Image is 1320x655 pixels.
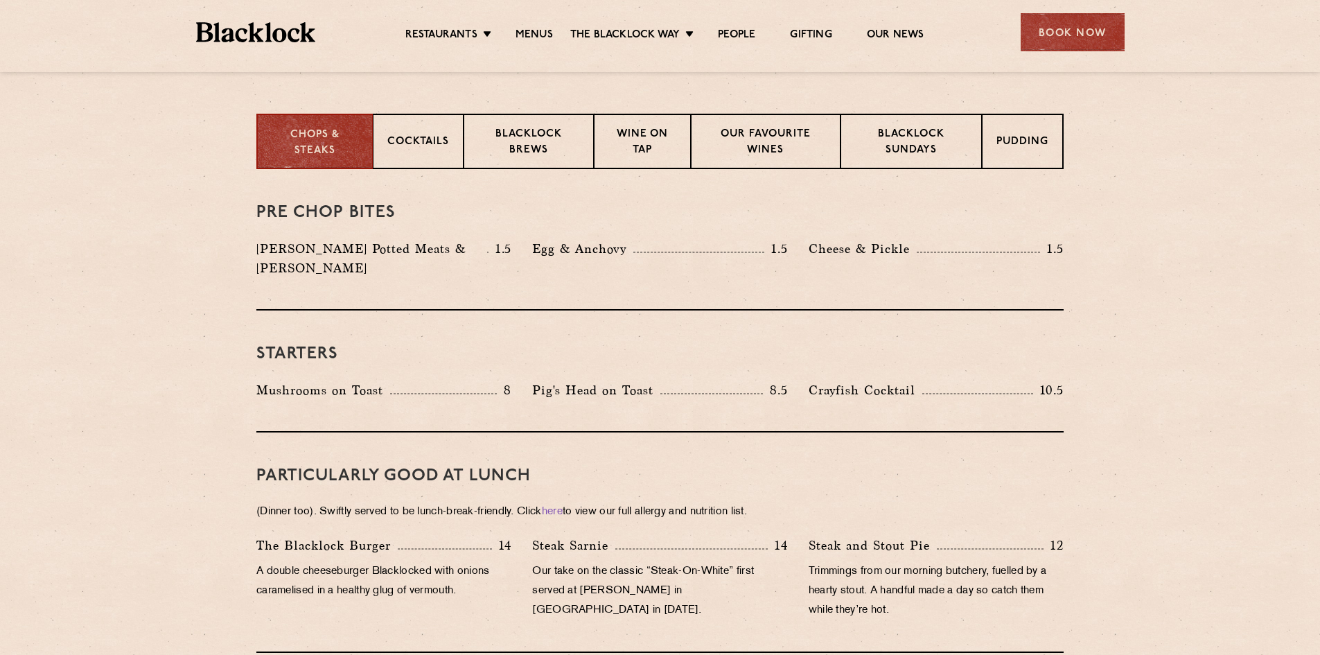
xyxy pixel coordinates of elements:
p: Crayfish Cocktail [809,381,922,400]
p: Blacklock Sundays [855,127,967,159]
a: here [542,507,563,517]
a: People [718,28,755,44]
p: Cheese & Pickle [809,239,917,259]
p: 1.5 [764,240,788,258]
img: BL_Textured_Logo-footer-cropped.svg [196,22,316,42]
p: 14 [492,536,512,554]
p: The Blacklock Burger [256,536,398,555]
p: (Dinner too). Swiftly served to be lunch-break-friendly. Click to view our full allergy and nutri... [256,503,1064,522]
a: The Blacklock Way [570,28,680,44]
a: Restaurants [405,28,477,44]
p: 1.5 [489,240,512,258]
h3: Pre Chop Bites [256,204,1064,222]
p: Pig's Head on Toast [532,381,660,400]
p: 8.5 [763,381,788,399]
h3: PARTICULARLY GOOD AT LUNCH [256,467,1064,485]
p: Cocktails [387,134,449,152]
p: 1.5 [1040,240,1064,258]
p: Egg & Anchovy [532,239,633,259]
p: Trimmings from our morning butchery, fuelled by a hearty stout. A handful made a day so catch the... [809,562,1064,620]
div: Book Now [1021,13,1125,51]
h3: Starters [256,345,1064,363]
p: 10.5 [1033,381,1064,399]
p: Pudding [996,134,1048,152]
p: Blacklock Brews [478,127,579,159]
p: Chops & Steaks [272,128,358,159]
p: [PERSON_NAME] Potted Meats & [PERSON_NAME] [256,239,487,278]
p: Our take on the classic “Steak-On-White” first served at [PERSON_NAME] in [GEOGRAPHIC_DATA] in [D... [532,562,787,620]
a: Our News [867,28,924,44]
p: Steak Sarnie [532,536,615,555]
p: 14 [768,536,788,554]
p: Our favourite wines [705,127,825,159]
p: 8 [497,381,511,399]
p: 12 [1044,536,1064,554]
p: Mushrooms on Toast [256,381,390,400]
a: Menus [516,28,553,44]
p: A double cheeseburger Blacklocked with onions caramelised in a healthy glug of vermouth. [256,562,511,601]
a: Gifting [790,28,831,44]
p: Steak and Stout Pie [809,536,937,555]
p: Wine on Tap [608,127,676,159]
